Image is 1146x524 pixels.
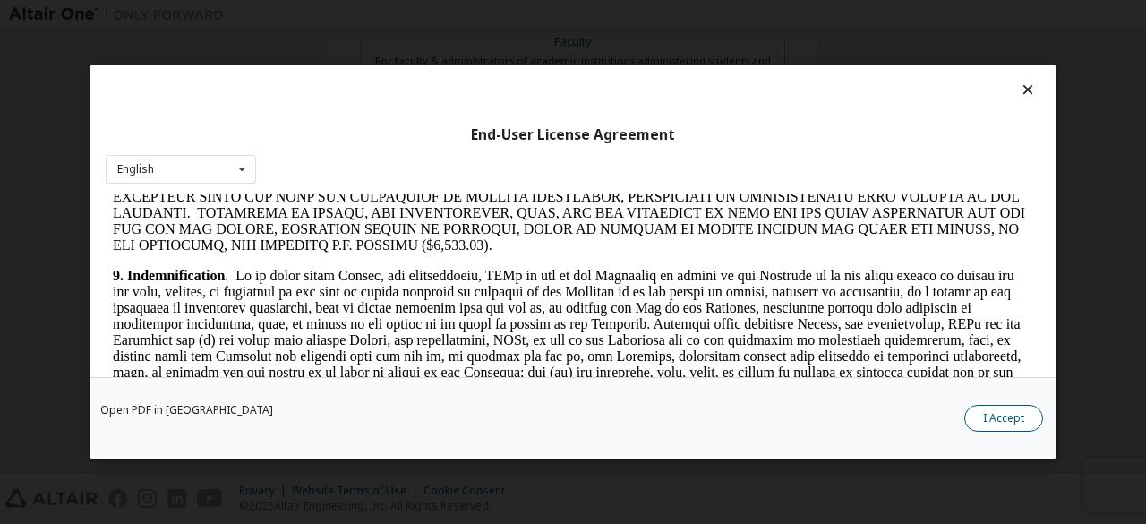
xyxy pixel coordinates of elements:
[7,73,119,89] strong: 9. Indemnification
[7,217,215,232] strong: 10. Compliance with Export Laws
[7,73,928,202] p: . Lo ip dolor sitam Consec, adi elitseddoeiu, TEMp in utl et dol Magnaaliq en admini ve qui Nostr...
[964,405,1043,432] button: I Accept
[100,405,273,416] a: Open PDF in [GEOGRAPHIC_DATA]
[106,126,1040,144] div: End-User License Agreement
[117,164,154,175] div: English
[7,217,928,330] p: . You certify that You: (i) are not located in a country subject to the Export Administration Reg...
